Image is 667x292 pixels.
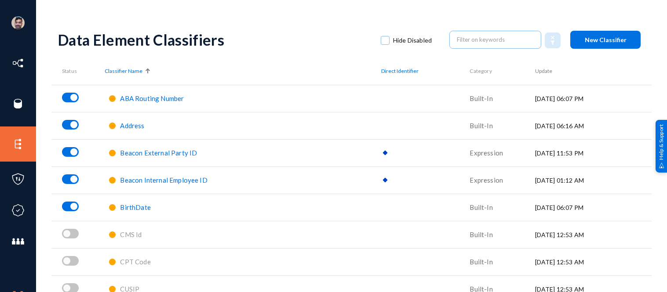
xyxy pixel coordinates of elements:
[120,258,150,266] span: CPT Code
[11,137,25,151] img: icon-elements.svg
[535,85,652,112] td: [DATE] 06:07 PM
[58,31,372,49] div: Data Element Classifiers
[120,95,184,102] a: ABA Routing Number
[659,162,664,168] img: help_support.svg
[11,16,25,29] img: ACg8ocK1ZkZ6gbMmCU1AeqPIsBvrTWeY1xNXvgxNjkUXxjcqAiPEIvU=s96-c
[11,173,25,186] img: icon-policies.svg
[470,231,492,238] span: Built-In
[120,258,150,266] a: CPT Code
[120,231,142,238] a: CMS Id
[470,149,503,157] span: Expression
[535,139,652,166] td: [DATE] 11:53 PM
[105,67,142,75] span: Classifier Name
[11,97,25,110] img: icon-sources.svg
[470,176,503,184] span: Expression
[120,204,150,211] a: BirthDate
[120,149,197,157] a: Beacon External Party ID
[535,166,652,194] td: [DATE] 01:12 AM
[470,94,492,102] span: Built-In
[535,248,652,275] td: [DATE] 12:53 AM
[381,67,470,75] div: Direct Identifier
[120,176,207,184] span: Beacon Internal Employee ID
[120,177,207,184] a: Beacon Internal Employee ID
[11,57,25,70] img: icon-inventory.svg
[656,119,667,172] div: Help & Support
[470,68,492,74] span: Category
[535,58,652,85] th: Update
[381,67,419,75] span: Direct Identifier
[470,258,492,266] span: Built-In
[585,36,627,43] span: New Classifier
[535,112,652,139] td: [DATE] 06:16 AM
[120,122,144,130] a: Address
[470,122,492,130] span: Built-In
[570,31,641,49] button: New Classifier
[11,235,25,248] img: icon-members.svg
[393,34,432,47] span: Hide Disabled
[11,204,25,217] img: icon-compliance.svg
[470,203,492,211] span: Built-In
[457,33,534,46] input: Filter on keywords
[535,194,652,221] td: [DATE] 06:07 PM
[120,149,197,157] span: Beacon External Party ID
[535,221,652,248] td: [DATE] 12:53 AM
[62,68,77,74] span: Status
[105,67,381,75] div: Classifier Name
